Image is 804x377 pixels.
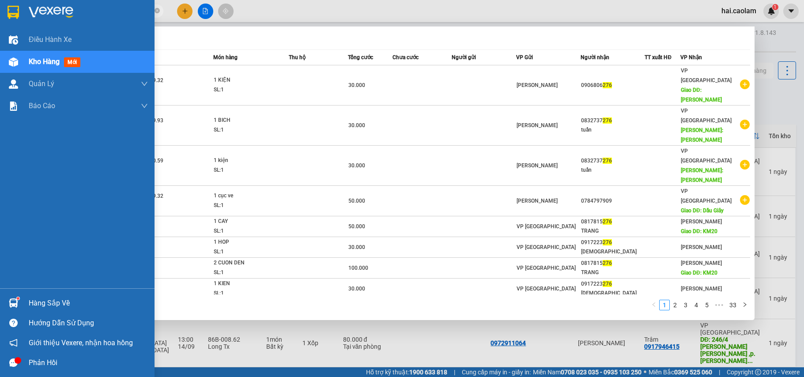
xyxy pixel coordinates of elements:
div: tuấn [581,125,645,135]
div: SL: 1 [214,201,280,211]
a: 4 [691,300,701,310]
span: Người nhận [581,54,609,60]
span: left [651,302,657,307]
li: Previous Page [649,300,659,310]
span: [PERSON_NAME]: [PERSON_NAME] [681,167,723,183]
span: Giao DĐ: Dầu Giây [681,207,724,214]
span: [PERSON_NAME]: [PERSON_NAME] [681,127,723,143]
span: Thu hộ [289,54,306,60]
span: 276 [603,260,612,266]
span: mới [64,57,80,67]
div: 1 BICH [214,116,280,125]
span: Tổng cước [348,54,373,60]
span: down [141,80,148,87]
div: 0784797909 [581,196,645,206]
span: Giao DĐ: KM20 [681,228,717,234]
div: Phản hồi [29,356,148,369]
span: [PERSON_NAME] [681,260,722,266]
button: right [740,300,750,310]
div: [DEMOGRAPHIC_DATA] [581,247,645,256]
span: 276 [603,219,612,225]
div: 2 CUON DEN [214,258,280,268]
div: 1 KIỆN [214,75,280,85]
span: 30.000 [348,122,365,128]
span: 50.000 [348,223,365,230]
span: Chưa cước [393,54,419,60]
span: close-circle [155,7,160,15]
div: 0917223 [581,279,645,289]
a: 33 [727,300,739,310]
span: down [141,102,148,109]
span: [PERSON_NAME] [681,286,722,292]
div: TRANG [581,226,645,236]
img: solution-icon [9,102,18,111]
a: 2 [670,300,680,310]
span: 276 [603,158,612,164]
span: VP [GEOGRAPHIC_DATA] [517,244,576,250]
span: 276 [603,117,612,124]
span: plus-circle [740,120,750,129]
li: 1 [659,300,670,310]
span: notification [9,339,18,347]
div: tuấn [581,166,645,175]
span: message [9,358,18,367]
span: plus-circle [740,160,750,170]
span: VP [GEOGRAPHIC_DATA] [517,286,576,292]
div: 0917223 [581,238,645,247]
li: Next 5 Pages [712,300,726,310]
span: [PERSON_NAME] [517,122,558,128]
a: 1 [660,300,669,310]
div: 1 cục ve [214,191,280,201]
span: close-circle [155,8,160,13]
div: SL: 1 [214,166,280,175]
span: 30.000 [348,286,365,292]
span: plus-circle [740,79,750,89]
span: plus-circle [740,195,750,205]
span: VP [GEOGRAPHIC_DATA] [517,223,576,230]
span: Người gửi [452,54,476,60]
span: [PERSON_NAME] [517,162,558,169]
span: Giao DĐ: KM20 [681,270,717,276]
span: 30.000 [348,162,365,169]
li: 3 [680,300,691,310]
div: Hướng dẫn sử dụng [29,317,148,330]
div: 0817815 [581,259,645,268]
span: Kho hàng [29,57,60,66]
img: logo-vxr [8,6,19,19]
div: TRANG [581,268,645,277]
div: SL: 1 [214,85,280,95]
li: Next Page [740,300,750,310]
div: SL: 1 [214,289,280,298]
span: VP [GEOGRAPHIC_DATA] [681,108,732,124]
img: warehouse-icon [9,57,18,67]
div: 1 CAY [214,217,280,226]
span: ••• [712,300,726,310]
span: 50.000 [348,198,365,204]
span: TT xuất HĐ [645,54,672,60]
li: 5 [702,300,712,310]
div: [DEMOGRAPHIC_DATA] [581,289,645,298]
span: 30.000 [348,82,365,88]
div: SL: 1 [214,226,280,236]
span: VP Gửi [516,54,533,60]
span: [PERSON_NAME] [681,244,722,250]
span: [PERSON_NAME] [681,219,722,225]
div: 0906806 [581,81,645,90]
img: warehouse-icon [9,79,18,89]
span: VP [GEOGRAPHIC_DATA] [517,265,576,271]
button: left [649,300,659,310]
span: Báo cáo [29,100,55,111]
span: Giao DĐ: [PERSON_NAME] [681,87,722,103]
div: SL: 1 [214,268,280,278]
div: Hàng sắp về [29,297,148,310]
span: VP Nhận [680,54,702,60]
span: 276 [603,239,612,245]
div: 0832737 [581,116,645,125]
div: 1 HOP [214,238,280,247]
span: VP [GEOGRAPHIC_DATA] [681,68,732,83]
span: Quản Lý [29,78,54,89]
a: 5 [702,300,712,310]
span: 276 [603,82,612,88]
